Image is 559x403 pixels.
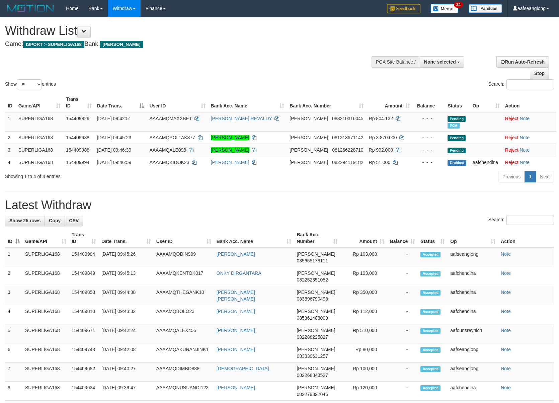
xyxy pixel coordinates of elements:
[536,171,554,182] a: Next
[424,59,456,65] span: None selected
[498,229,554,248] th: Action
[297,366,335,371] span: [PERSON_NAME]
[5,382,22,401] td: 8
[9,218,41,223] span: Show 25 rows
[5,362,22,382] td: 7
[99,305,154,324] td: [DATE] 09:43:32
[496,56,549,68] a: Run Auto-Refresh
[5,305,22,324] td: 4
[297,277,328,283] span: Copy 082252351052 to clipboard
[501,366,511,371] a: Note
[448,382,498,401] td: aafchendina
[340,324,387,343] td: Rp 510,000
[340,305,387,324] td: Rp 112,000
[45,215,65,226] a: Copy
[290,147,328,153] span: [PERSON_NAME]
[297,290,335,295] span: [PERSON_NAME]
[340,229,387,248] th: Amount: activate to sort column ascending
[16,112,63,132] td: SUPERLIGA168
[5,144,16,156] td: 3
[5,24,366,37] h1: Withdraw List
[99,286,154,305] td: [DATE] 09:44:38
[448,160,466,166] span: Grabbed
[217,290,255,302] a: [PERSON_NAME] [PERSON_NAME]
[340,362,387,382] td: Rp 100,000
[340,343,387,362] td: Rp 80,000
[5,112,16,132] td: 1
[99,343,154,362] td: [DATE] 09:42:08
[448,267,498,286] td: aafchendina
[420,366,441,372] span: Accepted
[297,373,328,378] span: Copy 082268848527 to clipboard
[217,366,269,371] a: [DEMOGRAPHIC_DATA]
[448,116,466,122] span: Pending
[217,309,255,314] a: [PERSON_NAME]
[340,382,387,401] td: Rp 120,000
[520,147,530,153] a: Note
[211,160,249,165] a: [PERSON_NAME]
[100,41,143,48] span: [PERSON_NAME]
[154,286,214,305] td: AAAAMQTHEGANK10
[448,324,498,343] td: aafounsreynich
[387,382,418,401] td: -
[208,93,287,112] th: Bank Acc. Name: activate to sort column ascending
[149,147,186,153] span: AAAAMQALE098
[470,93,502,112] th: Op: activate to sort column ascending
[154,267,214,286] td: AAAAMQKENTOK017
[16,156,63,168] td: SUPERLIGA168
[22,305,69,324] td: SUPERLIGA168
[97,135,131,140] span: [DATE] 09:45:23
[430,4,459,13] img: Button%20Memo.svg
[16,131,63,144] td: SUPERLIGA168
[501,290,511,295] a: Note
[297,353,328,359] span: Copy 083830631257 to clipboard
[149,160,189,165] span: AAAAMQKIDOK23
[154,248,214,267] td: AAAAMQODIN999
[297,296,328,302] span: Copy 083896790498 to clipboard
[387,267,418,286] td: -
[448,135,466,141] span: Pending
[501,270,511,276] a: Note
[340,286,387,305] td: Rp 350,000
[488,79,554,89] label: Search:
[501,385,511,390] a: Note
[5,286,22,305] td: 3
[217,347,255,352] a: [PERSON_NAME]
[369,147,393,153] span: Rp 902.000
[22,324,69,343] td: SUPERLIGA168
[69,324,99,343] td: 154409671
[5,131,16,144] td: 2
[387,324,418,343] td: -
[530,68,549,79] a: Stop
[211,116,272,121] a: [PERSON_NAME] REVALDY
[501,309,511,314] a: Note
[69,286,99,305] td: 154409853
[502,93,556,112] th: Action
[5,3,56,13] img: MOTION_logo.png
[5,156,16,168] td: 4
[387,362,418,382] td: -
[66,147,89,153] span: 154409988
[97,116,131,121] span: [DATE] 09:42:51
[16,93,63,112] th: Game/API: activate to sort column ascending
[420,290,441,296] span: Accepted
[99,267,154,286] td: [DATE] 09:45:13
[22,286,69,305] td: SUPERLIGA168
[332,116,363,121] span: Copy 088210316045 to clipboard
[211,147,249,153] a: [PERSON_NAME]
[502,144,556,156] td: ·
[17,79,42,89] select: Showentries
[369,160,391,165] span: Rp 51.000
[525,171,536,182] a: 1
[65,215,83,226] a: CSV
[415,159,443,166] div: - - -
[297,347,335,352] span: [PERSON_NAME]
[217,328,255,333] a: [PERSON_NAME]
[69,382,99,401] td: 154409634
[366,93,413,112] th: Amount: activate to sort column ascending
[297,309,335,314] span: [PERSON_NAME]
[502,156,556,168] td: ·
[520,135,530,140] a: Note
[297,392,328,397] span: Copy 082279322046 to clipboard
[332,147,363,153] span: Copy 081266228710 to clipboard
